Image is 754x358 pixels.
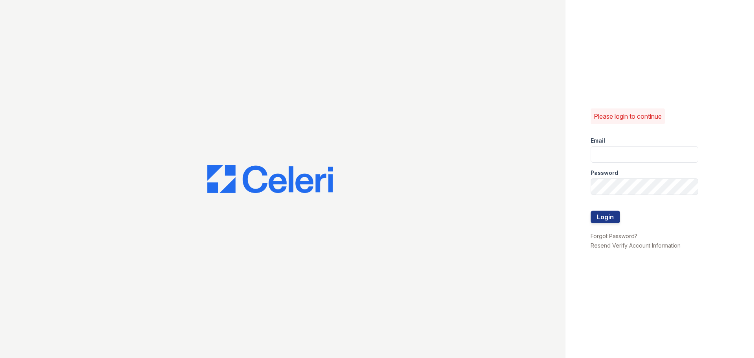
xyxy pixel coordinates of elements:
p: Please login to continue [594,112,662,121]
label: Password [591,169,618,177]
label: Email [591,137,605,145]
button: Login [591,211,620,223]
img: CE_Logo_Blue-a8612792a0a2168367f1c8372b55b34899dd931a85d93a1a3d3e32e68fde9ad4.png [207,165,333,193]
a: Resend Verify Account Information [591,242,681,249]
a: Forgot Password? [591,233,637,239]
